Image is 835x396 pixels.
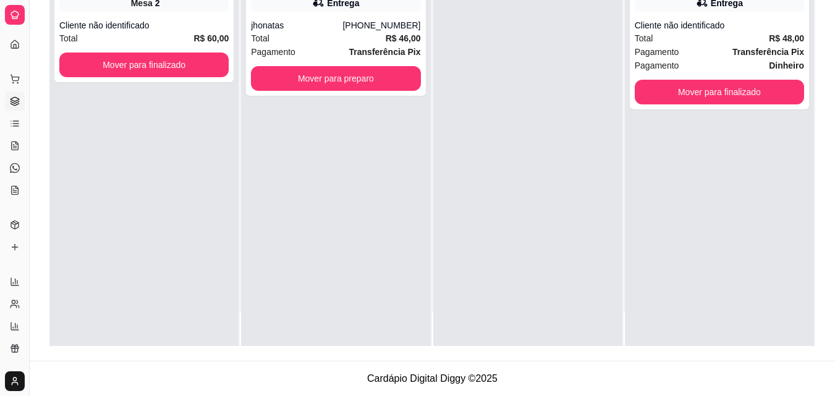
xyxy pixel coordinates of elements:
span: Pagamento [251,45,295,59]
strong: Transferência Pix [732,47,804,57]
div: [PHONE_NUMBER] [342,19,420,32]
strong: R$ 60,00 [193,33,229,43]
button: Mover para finalizado [59,53,229,77]
button: Mover para finalizado [635,80,804,104]
strong: Transferência Pix [349,47,421,57]
strong: R$ 48,00 [769,33,804,43]
button: Mover para preparo [251,66,420,91]
div: Cliente não identificado [59,19,229,32]
strong: R$ 46,00 [386,33,421,43]
span: Pagamento [635,59,679,72]
strong: Dinheiro [769,61,804,70]
span: Pagamento [635,45,679,59]
div: Cliente não identificado [635,19,804,32]
span: Total [635,32,653,45]
span: Total [251,32,269,45]
footer: Cardápio Digital Diggy © 2025 [30,361,835,396]
div: jhonatas [251,19,342,32]
span: Total [59,32,78,45]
